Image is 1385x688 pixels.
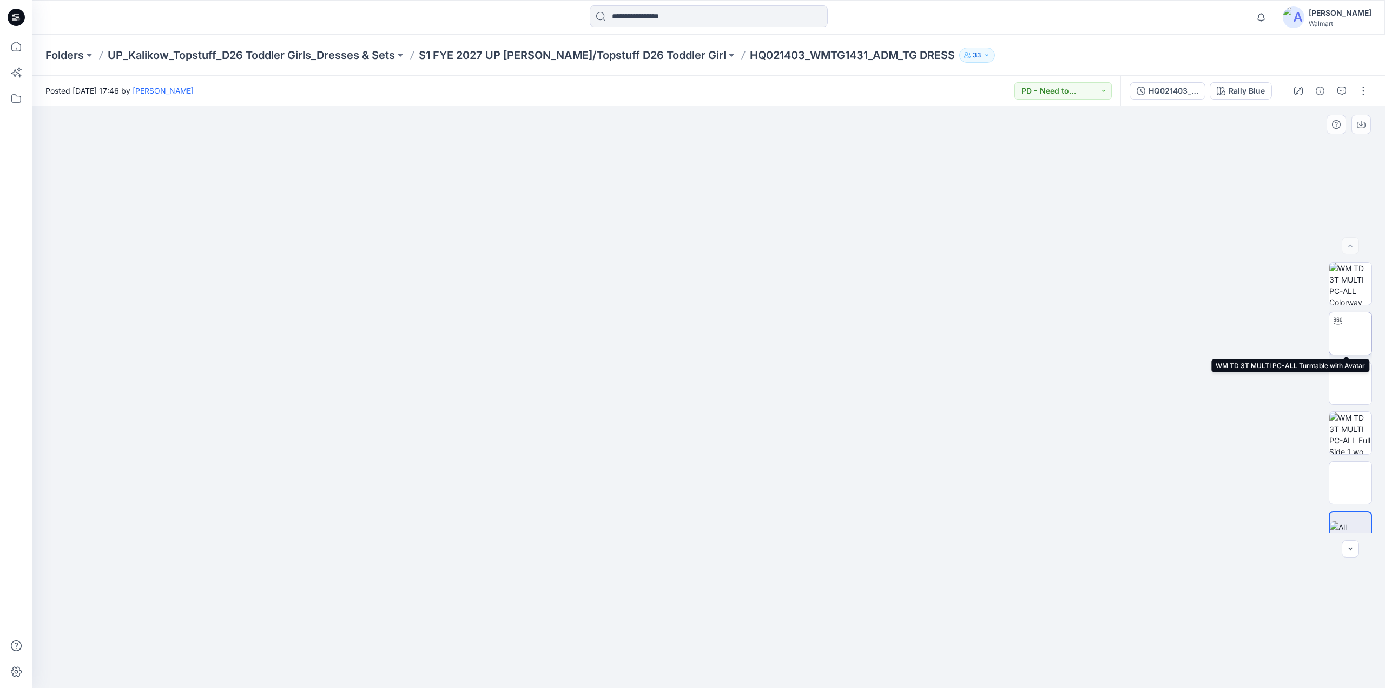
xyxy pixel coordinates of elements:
a: S1 FYE 2027 UP [PERSON_NAME]/Topstuff D26 Toddler Girl [419,48,726,63]
button: Details [1311,82,1329,100]
span: Posted [DATE] 17:46 by [45,85,194,96]
button: 33 [959,48,995,63]
button: Rally Blue [1210,82,1272,100]
button: HQ021403_FIT PATTERN 7.2 [1130,82,1205,100]
div: HQ021403_FIT PATTERN 7.2 [1149,85,1198,97]
a: UP_Kalikow_Topstuff_D26 Toddler Girls_Dresses & Sets [108,48,395,63]
div: [PERSON_NAME] [1309,6,1371,19]
img: All colorways [1330,521,1371,544]
a: [PERSON_NAME] [133,86,194,95]
div: Walmart [1309,19,1371,28]
p: HQ021403_WMTG1431_ADM_TG DRESS [750,48,955,63]
img: WM TD 3T MULTI PC-ALL Colorway wo Avatar [1329,263,1371,305]
img: WM TD 3T MULTI PC-ALL Full Side 1 wo Avatar [1329,412,1371,454]
a: Folders [45,48,84,63]
img: avatar [1283,6,1304,28]
div: Rally Blue [1229,85,1265,97]
p: 33 [973,49,981,61]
